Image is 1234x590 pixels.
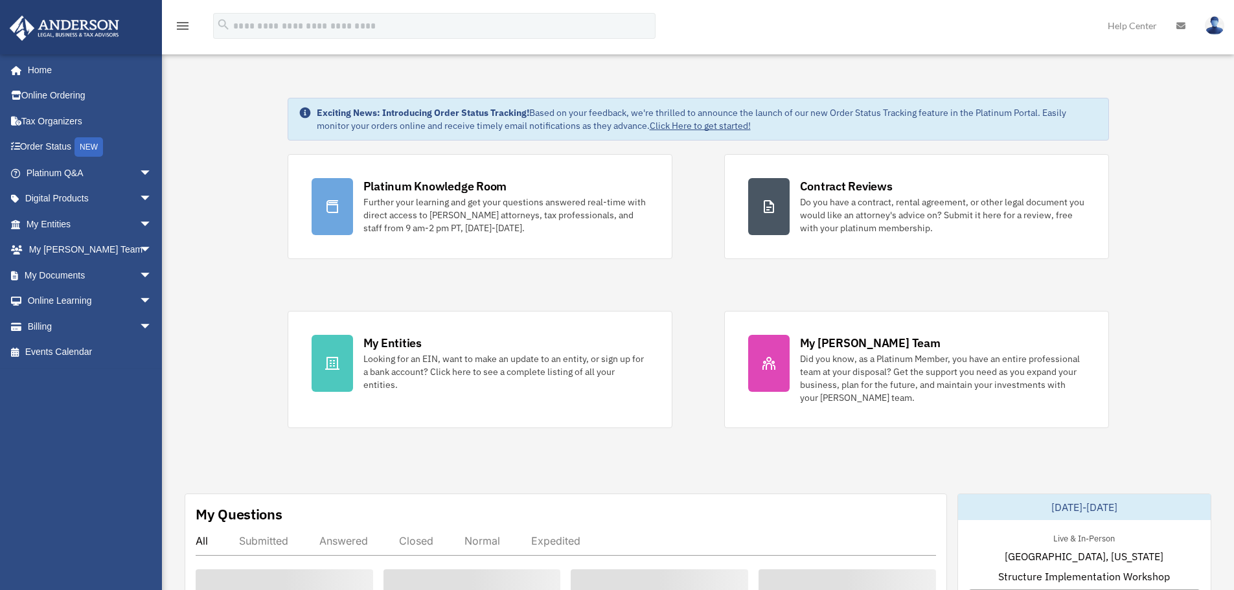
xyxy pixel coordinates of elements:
div: Submitted [239,534,288,547]
a: Home [9,57,165,83]
span: Structure Implementation Workshop [998,569,1170,584]
a: My [PERSON_NAME] Teamarrow_drop_down [9,237,172,263]
div: Normal [464,534,500,547]
span: arrow_drop_down [139,160,165,187]
div: My [PERSON_NAME] Team [800,335,941,351]
div: Looking for an EIN, want to make an update to an entity, or sign up for a bank account? Click her... [363,352,648,391]
div: Closed [399,534,433,547]
div: Do you have a contract, rental agreement, or other legal document you would like an attorney's ad... [800,196,1085,234]
div: Did you know, as a Platinum Member, you have an entire professional team at your disposal? Get th... [800,352,1085,404]
img: User Pic [1205,16,1224,35]
a: My Entitiesarrow_drop_down [9,211,172,237]
a: Billingarrow_drop_down [9,313,172,339]
a: menu [175,23,190,34]
i: menu [175,18,190,34]
a: Contract Reviews Do you have a contract, rental agreement, or other legal document you would like... [724,154,1109,259]
div: Based on your feedback, we're thrilled to announce the launch of our new Order Status Tracking fe... [317,106,1098,132]
span: arrow_drop_down [139,186,165,212]
a: Platinum Q&Aarrow_drop_down [9,160,172,186]
a: Click Here to get started! [650,120,751,131]
span: arrow_drop_down [139,211,165,238]
a: Online Ordering [9,83,172,109]
a: My Entities Looking for an EIN, want to make an update to an entity, or sign up for a bank accoun... [288,311,672,428]
div: Expedited [531,534,580,547]
img: Anderson Advisors Platinum Portal [6,16,123,41]
div: My Questions [196,505,282,524]
span: [GEOGRAPHIC_DATA], [US_STATE] [1005,549,1163,564]
div: NEW [74,137,103,157]
div: Platinum Knowledge Room [363,178,507,194]
span: arrow_drop_down [139,262,165,289]
a: Digital Productsarrow_drop_down [9,186,172,212]
div: Live & In-Person [1043,530,1125,544]
div: Contract Reviews [800,178,893,194]
a: Events Calendar [9,339,172,365]
strong: Exciting News: Introducing Order Status Tracking! [317,107,529,119]
a: My Documentsarrow_drop_down [9,262,172,288]
a: Tax Organizers [9,108,172,134]
a: Order StatusNEW [9,134,172,161]
div: Answered [319,534,368,547]
div: My Entities [363,335,422,351]
div: Further your learning and get your questions answered real-time with direct access to [PERSON_NAM... [363,196,648,234]
div: [DATE]-[DATE] [958,494,1211,520]
span: arrow_drop_down [139,288,165,315]
a: Platinum Knowledge Room Further your learning and get your questions answered real-time with dire... [288,154,672,259]
span: arrow_drop_down [139,313,165,340]
span: arrow_drop_down [139,237,165,264]
i: search [216,17,231,32]
div: All [196,534,208,547]
a: My [PERSON_NAME] Team Did you know, as a Platinum Member, you have an entire professional team at... [724,311,1109,428]
a: Online Learningarrow_drop_down [9,288,172,314]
